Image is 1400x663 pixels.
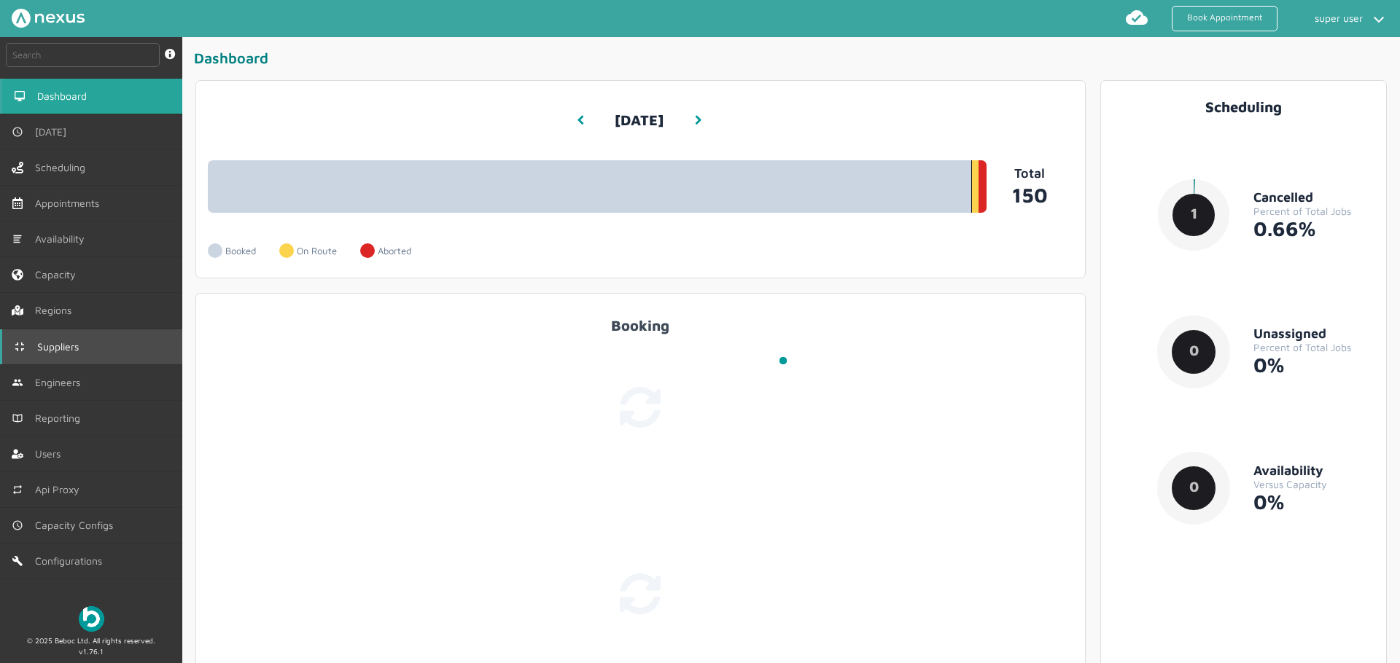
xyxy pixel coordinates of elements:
[35,377,86,388] span: Engineers
[35,448,66,460] span: Users
[12,9,85,28] img: Nexus
[35,412,86,424] span: Reporting
[12,305,23,316] img: regions.left-menu.svg
[37,90,93,102] span: Dashboard
[1172,6,1277,31] a: Book Appointment
[35,484,85,495] span: Api Proxy
[6,43,160,67] input: Search by: Ref, PostCode, MPAN, MPRN, Account, Customer
[14,90,26,102] img: md-desktop.svg
[12,484,23,495] img: md-repeat.svg
[12,233,23,245] img: md-list.svg
[12,162,23,173] img: scheduling-left-menu.svg
[35,269,82,280] span: Capacity
[12,126,23,138] img: md-time.svg
[12,269,23,280] img: capacity-left-menu.svg
[35,126,72,138] span: [DATE]
[12,197,23,209] img: appointments-left-menu.svg
[12,448,23,460] img: user-left-menu.svg
[14,341,26,353] img: md-contract.svg
[37,341,85,353] span: Suppliers
[35,555,108,567] span: Configurations
[35,162,91,173] span: Scheduling
[35,197,105,209] span: Appointments
[35,305,77,316] span: Regions
[1125,6,1148,29] img: md-cloud-done.svg
[12,555,23,567] img: md-build.svg
[35,519,119,531] span: Capacity Configs
[12,519,23,531] img: md-time.svg
[12,412,23,424] img: md-book.svg
[79,606,104,632] img: Beboc Logo
[35,233,90,245] span: Availability
[12,377,23,388] img: md-people.svg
